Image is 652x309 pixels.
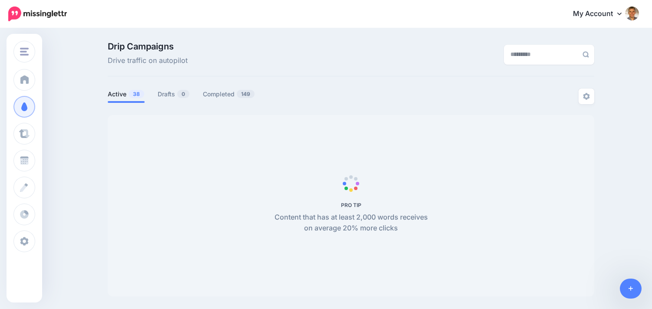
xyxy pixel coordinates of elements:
[108,55,188,66] span: Drive traffic on autopilot
[108,42,188,51] span: Drip Campaigns
[270,202,433,208] h5: PRO TIP
[158,89,190,99] a: Drafts0
[8,7,67,21] img: Missinglettr
[237,90,255,98] span: 149
[583,93,590,100] img: settings-grey.png
[129,90,144,98] span: 38
[270,212,433,234] p: Content that has at least 2,000 words receives on average 20% more clicks
[177,90,189,98] span: 0
[582,51,589,58] img: search-grey-6.png
[108,89,145,99] a: Active38
[203,89,255,99] a: Completed149
[20,48,29,56] img: menu.png
[564,3,639,25] a: My Account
